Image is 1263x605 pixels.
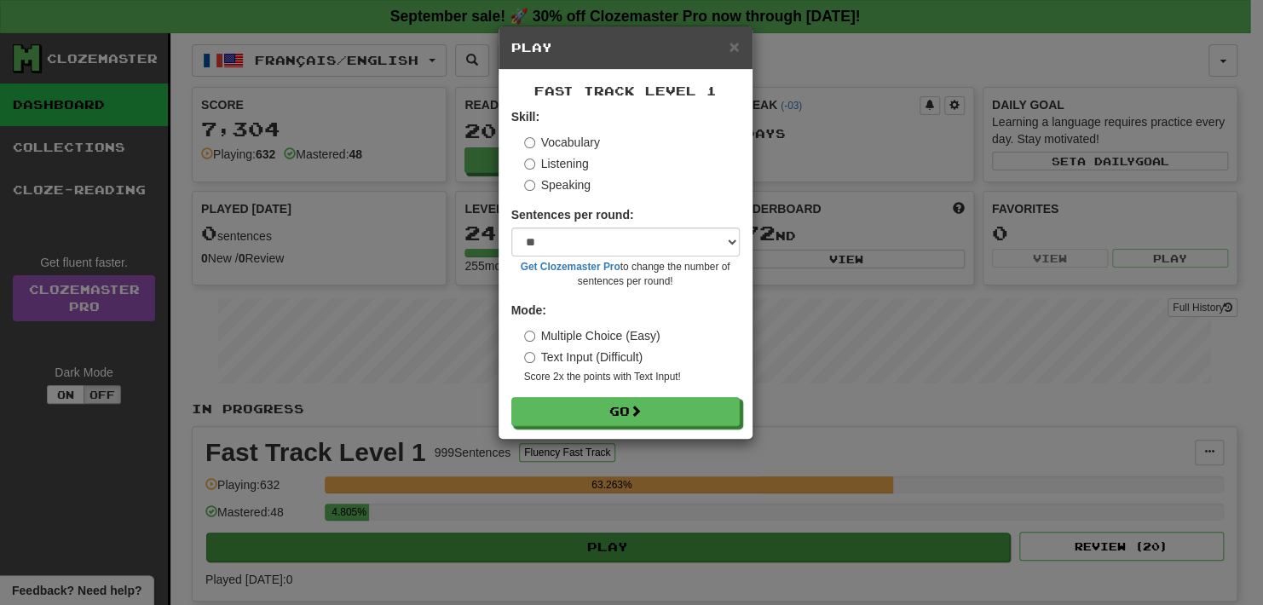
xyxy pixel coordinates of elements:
[524,331,535,342] input: Multiple Choice (Easy)
[534,84,717,98] span: Fast Track Level 1
[524,370,740,384] small: Score 2x the points with Text Input !
[511,110,539,124] strong: Skill:
[511,39,740,56] h5: Play
[524,352,535,363] input: Text Input (Difficult)
[729,37,739,56] span: ×
[524,134,600,151] label: Vocabulary
[524,176,591,193] label: Speaking
[524,327,660,344] label: Multiple Choice (Easy)
[524,137,535,148] input: Vocabulary
[511,206,634,223] label: Sentences per round:
[524,349,643,366] label: Text Input (Difficult)
[511,260,740,289] small: to change the number of sentences per round!
[524,155,589,172] label: Listening
[729,37,739,55] button: Close
[524,158,535,170] input: Listening
[511,303,546,317] strong: Mode:
[524,180,535,191] input: Speaking
[521,261,620,273] a: Get Clozemaster Pro
[511,397,740,426] button: Go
